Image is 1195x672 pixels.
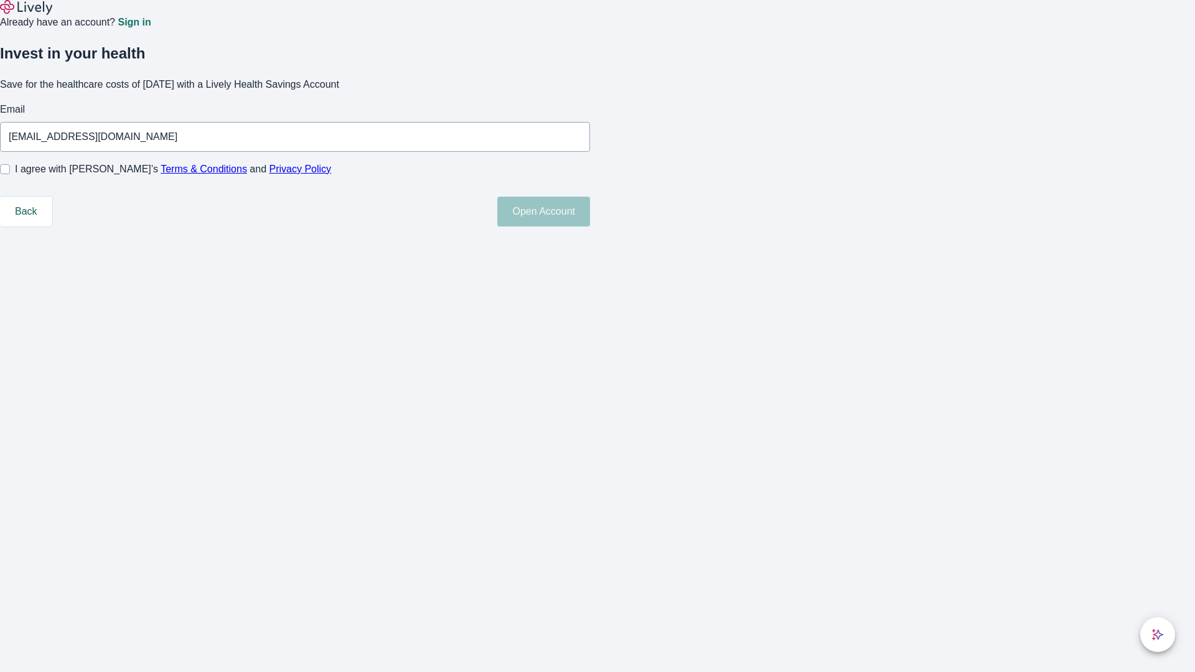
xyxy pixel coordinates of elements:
button: chat [1140,617,1175,652]
span: I agree with [PERSON_NAME]’s and [15,162,331,177]
a: Privacy Policy [269,164,332,174]
svg: Lively AI Assistant [1151,628,1164,641]
a: Sign in [118,17,151,27]
a: Terms & Conditions [161,164,247,174]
